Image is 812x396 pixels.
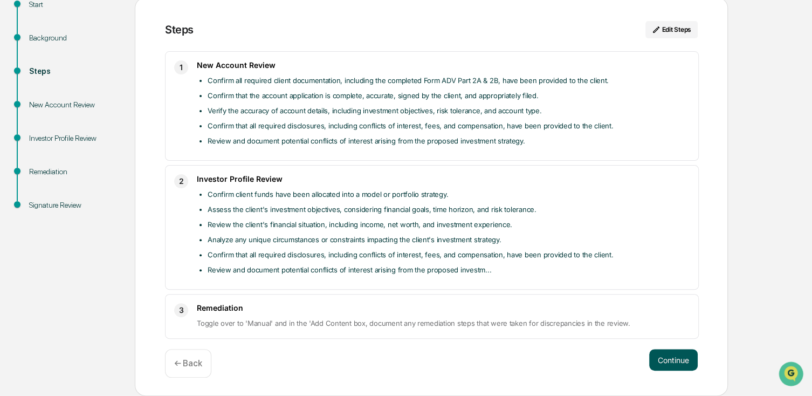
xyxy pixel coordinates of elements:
span: 1 [180,61,183,74]
li: Verify the accuracy of account details, including investment objectives, risk tolerance, and acco... [208,104,690,117]
button: Continue [649,349,698,371]
li: Confirm all required client documentation, including the completed Form ADV Part 2A & 2B, have be... [208,74,690,87]
span: 2 [179,175,184,188]
div: 🖐️ [11,137,19,146]
div: 🔎 [11,158,19,166]
button: Start new chat [183,86,196,99]
span: Preclearance [22,136,70,147]
div: Background [29,32,118,44]
div: Steps [29,66,118,77]
li: Analyze any unique circumstances or constraints impacting the client's investment strategy. [208,233,690,246]
span: Toggle over to 'Manual' and in the 'Add Content box, document any remediation steps that were tak... [197,319,630,327]
h3: Remediation [197,303,690,312]
div: Start new chat [37,83,177,93]
li: Confirm that all required disclosures, including conflicts of interest, fees, and compensation, h... [208,248,690,261]
img: 1746055101610-c473b297-6a78-478c-a979-82029cc54cd1 [11,83,30,102]
li: Review and document potential conflicts of interest arising from the proposed investment strategy. [208,134,690,147]
h3: Investor Profile Review [197,174,690,183]
a: 🗄️Attestations [74,132,138,151]
div: Investor Profile Review [29,133,118,144]
iframe: Open customer support [777,360,807,390]
li: Confirm that the account application is complete, accurate, signed by the client, and appropriate... [208,89,690,102]
li: Assess the client's investment objectives, considering financial goals, time horizon, and risk to... [208,203,690,216]
button: Edit Steps [645,21,698,38]
li: Review the client's financial situation, including income, net worth, and investment experience. [208,218,690,231]
p: ← Back [174,358,202,368]
a: 🖐️Preclearance [6,132,74,151]
li: Review and document potential conflicts of interest arising from the proposed investm... [208,263,690,276]
a: 🔎Data Lookup [6,152,72,172]
div: Remediation [29,166,118,177]
p: How can we help? [11,23,196,40]
div: 🗄️ [78,137,87,146]
span: Attestations [89,136,134,147]
h3: New Account Review [197,60,690,70]
div: Steps [165,23,194,36]
span: Data Lookup [22,156,68,167]
div: Signature Review [29,200,118,211]
span: Pylon [107,183,130,191]
li: Confirm client funds have been allocated into a model or portfolio strategy. [208,188,690,201]
div: New Account Review [29,99,118,111]
div: We're available if you need us! [37,93,136,102]
li: Confirm that all required disclosures, including conflicts of interest, fees, and compensation, h... [208,119,690,132]
a: Powered byPylon [76,182,130,191]
span: 3 [179,304,184,317]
